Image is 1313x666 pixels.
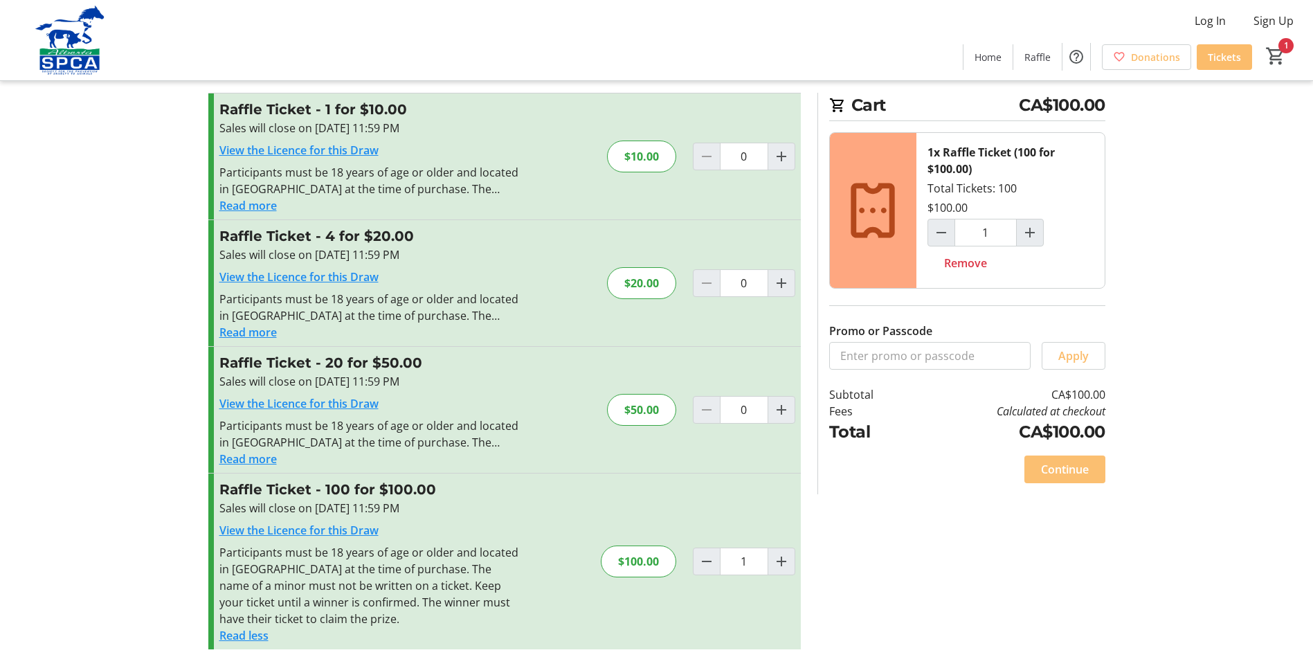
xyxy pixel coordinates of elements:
a: View the Licence for this Draw [219,396,379,411]
button: Continue [1024,456,1105,483]
div: Participants must be 18 years of age or older and located in [GEOGRAPHIC_DATA] at the time of pur... [219,544,522,627]
button: Increment by one [1017,219,1043,246]
span: Log In [1195,12,1226,29]
input: Raffle Ticket (100 for $100.00) Quantity [954,219,1017,246]
a: Donations [1102,44,1191,70]
a: Home [963,44,1013,70]
div: $50.00 [607,394,676,426]
td: Subtotal [829,386,909,403]
div: Sales will close on [DATE] 11:59 PM [219,120,522,136]
h3: Raffle Ticket - 4 for $20.00 [219,226,522,246]
button: Decrement by one [928,219,954,246]
h3: Raffle Ticket - 100 for $100.00 [219,479,522,500]
span: Apply [1058,348,1089,364]
td: CA$100.00 [909,420,1105,444]
button: Read more [219,451,277,467]
button: Log In [1184,10,1237,32]
button: Read more [219,197,277,214]
div: Participants must be 18 years of age or older and located in [GEOGRAPHIC_DATA] at the time of pur... [219,417,522,451]
button: Read less [219,627,269,644]
div: Participants must be 18 years of age or older and located in [GEOGRAPHIC_DATA] at the time of pur... [219,164,522,197]
td: Calculated at checkout [909,403,1105,420]
span: Raffle [1024,50,1051,64]
span: Remove [944,255,987,271]
h3: Raffle Ticket - 1 for $10.00 [219,99,522,120]
input: Enter promo or passcode [829,342,1031,370]
button: Increment by one [768,548,795,575]
span: Sign Up [1253,12,1294,29]
input: Raffle Ticket Quantity [720,143,768,170]
button: Apply [1042,342,1105,370]
span: Home [975,50,1002,64]
div: Sales will close on [DATE] 11:59 PM [219,500,522,516]
h2: Cart [829,93,1105,121]
button: Read more [219,324,277,341]
h3: Raffle Ticket - 20 for $50.00 [219,352,522,373]
input: Raffle Ticket Quantity [720,269,768,297]
a: Tickets [1197,44,1252,70]
button: Remove [927,249,1004,277]
div: Total Tickets: 100 [916,133,1105,288]
div: Sales will close on [DATE] 11:59 PM [219,246,522,263]
div: $20.00 [607,267,676,299]
button: Sign Up [1242,10,1305,32]
div: Participants must be 18 years of age or older and located in [GEOGRAPHIC_DATA] at the time of pur... [219,291,522,324]
div: $100.00 [601,546,676,577]
a: View the Licence for this Draw [219,269,379,285]
button: Increment by one [768,143,795,170]
div: 1x Raffle Ticket (100 for $100.00) [927,144,1094,177]
td: Total [829,420,909,444]
a: View the Licence for this Draw [219,143,379,158]
a: View the Licence for this Draw [219,523,379,538]
label: Promo or Passcode [829,323,932,339]
button: Decrement by one [694,548,720,575]
div: Sales will close on [DATE] 11:59 PM [219,373,522,390]
span: Continue [1041,461,1089,478]
button: Help [1062,43,1090,71]
td: CA$100.00 [909,386,1105,403]
div: $100.00 [927,199,968,216]
button: Increment by one [768,270,795,296]
button: Increment by one [768,397,795,423]
td: Fees [829,403,909,420]
span: Donations [1131,50,1180,64]
span: CA$100.00 [1019,93,1105,118]
div: $10.00 [607,141,676,172]
img: Alberta SPCA's Logo [8,6,132,75]
button: Cart [1263,44,1288,69]
input: Raffle Ticket Quantity [720,548,768,575]
span: Tickets [1208,50,1241,64]
a: Raffle [1013,44,1062,70]
input: Raffle Ticket Quantity [720,396,768,424]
